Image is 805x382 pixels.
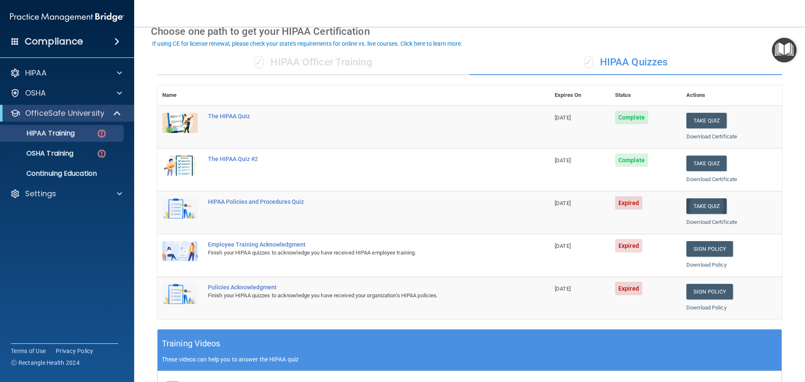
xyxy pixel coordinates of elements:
div: Finish your HIPAA quizzes to acknowledge you have received your organization’s HIPAA policies. [208,291,508,301]
button: Take Quiz [686,156,727,171]
span: Expired [615,196,642,210]
a: Settings [10,189,122,199]
p: HIPAA Training [5,129,75,138]
span: [DATE] [555,114,571,121]
p: OfficeSafe University [25,108,104,118]
a: HIPAA [10,68,122,78]
button: Take Quiz [686,113,727,128]
a: Download Policy [686,304,727,311]
p: OSHA Training [5,149,73,158]
th: Actions [681,85,782,106]
a: Sign Policy [686,284,733,299]
a: Download Certificate [686,176,737,182]
a: Download Policy [686,262,727,268]
span: [DATE] [555,243,571,249]
div: Employee Training Acknowledgment [208,241,508,248]
a: Terms of Use [11,347,46,355]
h5: Training Videos [162,336,221,351]
p: OSHA [25,88,46,98]
a: OfficeSafe University [10,108,122,118]
div: HIPAA Policies and Procedures Quiz [208,198,508,205]
span: Complete [615,153,648,167]
div: The HIPAA Quiz #2 [208,156,508,162]
a: Download Certificate [686,133,737,140]
h4: Compliance [25,36,83,47]
span: Ⓒ Rectangle Health 2024 [11,359,80,367]
div: If using CE for license renewal, please check your state's requirements for online vs. live cours... [152,41,462,47]
span: Expired [615,239,642,252]
div: Policies Acknowledgment [208,284,508,291]
span: Expired [615,282,642,295]
img: danger-circle.6113f641.png [96,128,107,139]
div: HIPAA Officer Training [157,50,470,75]
span: [DATE] [555,286,571,292]
p: Continuing Education [5,169,120,178]
th: Expires On [550,85,610,106]
div: Finish your HIPAA quizzes to acknowledge you have received HIPAA employee training. [208,248,508,258]
p: Settings [25,189,56,199]
img: PMB logo [10,9,124,26]
a: Privacy Policy [56,347,93,355]
a: Download Certificate [686,219,737,225]
a: OSHA [10,88,122,98]
th: Name [157,85,203,106]
a: Sign Policy [686,241,733,257]
span: ✓ [254,56,264,68]
span: ✓ [584,56,593,68]
button: Open Resource Center [772,38,797,62]
p: These videos can help you to answer the HIPAA quiz [162,356,777,363]
button: Take Quiz [686,198,727,214]
div: HIPAA Quizzes [470,50,782,75]
div: The HIPAA Quiz [208,113,508,120]
p: HIPAA [25,68,47,78]
img: danger-circle.6113f641.png [96,148,107,159]
th: Status [610,85,681,106]
span: Complete [615,111,648,124]
span: [DATE] [555,200,571,206]
div: Choose one path to get your HIPAA Certification [151,19,788,44]
button: If using CE for license renewal, please check your state's requirements for online vs. live cours... [151,39,464,48]
span: [DATE] [555,157,571,164]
